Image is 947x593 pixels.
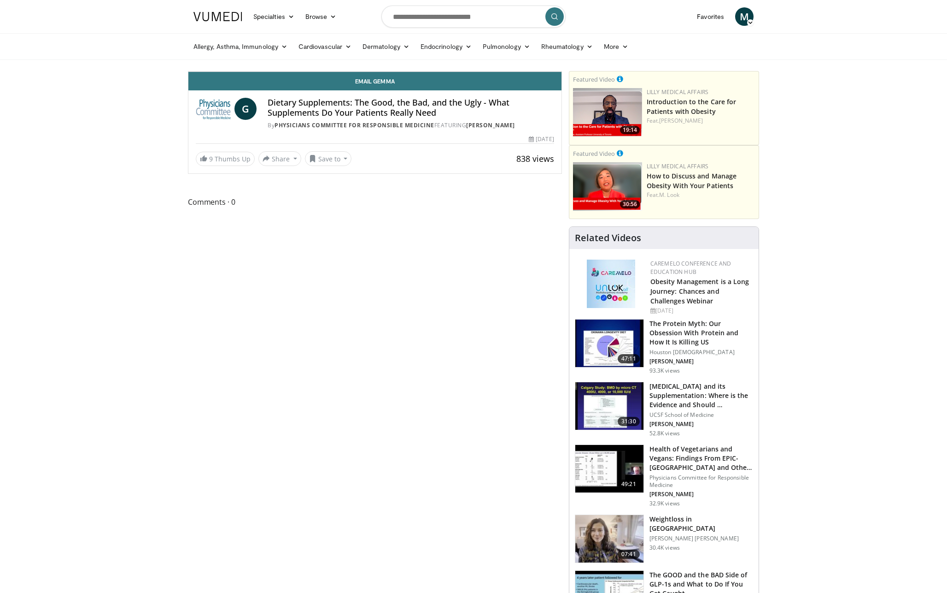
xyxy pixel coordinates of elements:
input: Search topics, interventions [381,6,566,28]
span: Comments 0 [188,196,562,208]
img: 45df64a9-a6de-482c-8a90-ada250f7980c.png.150x105_q85_autocrop_double_scale_upscale_version-0.2.jpg [587,260,635,308]
span: 30:56 [620,200,640,208]
a: M. Look [659,191,679,199]
h3: [MEDICAL_DATA] and its Supplementation: Where is the Evidence and Should … [649,382,753,409]
p: 32.9K views [649,500,680,507]
p: UCSF School of Medicine [649,411,753,419]
p: [PERSON_NAME] [649,421,753,428]
p: 52.8K views [649,430,680,437]
a: Endocrinology [415,37,477,56]
p: [PERSON_NAME] [649,358,753,365]
a: Lilly Medical Affairs [647,88,709,96]
span: 838 views [516,153,554,164]
a: 47:11 The Protein Myth: Our Obsession With Protein and How It Is Killing US Houston [DEMOGRAPHIC_... [575,319,753,374]
a: 19:14 [573,88,642,136]
small: Featured Video [573,75,615,83]
button: Save to [305,151,352,166]
a: 30:56 [573,162,642,211]
a: Browse [300,7,342,26]
a: Obesity Management is a Long Journey: Chances and Challenges Webinar [650,277,749,305]
h3: The Protein Myth: Our Obsession With Protein and How It Is Killing US [649,319,753,347]
a: Favorites [691,7,730,26]
p: 30.4K views [649,544,680,551]
p: [PERSON_NAME] [649,491,753,498]
p: Physicians Committee for Responsible Medicine [649,474,753,489]
a: CaReMeLO Conference and Education Hub [650,260,731,276]
a: Specialties [248,7,300,26]
span: 31:30 [618,417,640,426]
video-js: Video Player [188,71,561,72]
a: Introduction to the Care for Patients with Obesity [647,97,737,116]
p: [PERSON_NAME] [PERSON_NAME] [649,535,753,542]
a: 9 Thumbs Up [196,152,255,166]
div: Feat. [647,191,755,199]
span: 07:41 [618,550,640,559]
a: 07:41 Weightloss in [GEOGRAPHIC_DATA] [PERSON_NAME] [PERSON_NAME] 30.4K views [575,515,753,563]
img: b7b8b05e-5021-418b-a89a-60a270e7cf82.150x105_q85_crop-smart_upscale.jpg [575,320,643,368]
small: Featured Video [573,149,615,158]
span: 47:11 [618,354,640,363]
a: Email Gemma [188,72,561,90]
a: Allergy, Asthma, Immunology [188,37,293,56]
a: [PERSON_NAME] [659,117,703,125]
span: 19:14 [620,126,640,134]
img: 9983fed1-7565-45be-8934-aef1103ce6e2.150x105_q85_crop-smart_upscale.jpg [575,515,643,563]
a: Lilly Medical Affairs [647,162,709,170]
img: acc2e291-ced4-4dd5-b17b-d06994da28f3.png.150x105_q85_crop-smart_upscale.png [573,88,642,136]
div: Feat. [647,117,755,125]
a: 31:30 [MEDICAL_DATA] and its Supplementation: Where is the Evidence and Should … UCSF School of M... [575,382,753,437]
div: [DATE] [529,135,554,143]
a: Rheumatology [536,37,598,56]
span: 9 [209,154,213,163]
p: Houston [DEMOGRAPHIC_DATA] [649,349,753,356]
a: M [735,7,754,26]
a: Pulmonology [477,37,536,56]
div: [DATE] [650,307,751,315]
h4: Related Videos [575,232,641,243]
a: 49:21 Health of Vegetarians and Vegans: Findings From EPIC-[GEOGRAPHIC_DATA] and Othe… Physicians... [575,445,753,507]
a: G [234,98,257,120]
a: More [598,37,634,56]
h3: Health of Vegetarians and Vegans: Findings From EPIC-[GEOGRAPHIC_DATA] and Othe… [649,445,753,472]
img: 4bb25b40-905e-443e-8e37-83f056f6e86e.150x105_q85_crop-smart_upscale.jpg [575,382,643,430]
button: Share [258,151,301,166]
span: 49:21 [618,480,640,489]
p: 93.3K views [649,367,680,374]
h3: Weightloss in [GEOGRAPHIC_DATA] [649,515,753,533]
img: VuMedi Logo [193,12,242,21]
a: Dermatology [357,37,415,56]
div: By FEATURING [268,121,554,130]
img: 606f2b51-b844-428b-aa21-8c0c72d5a896.150x105_q85_crop-smart_upscale.jpg [575,445,643,493]
img: Physicians Committee for Responsible Medicine [196,98,231,120]
h4: Dietary Supplements: The Good, the Bad, and the Ugly - What Supplements Do Your Patients Really Need [268,98,554,118]
img: c98a6a29-1ea0-4bd5-8cf5-4d1e188984a7.png.150x105_q85_crop-smart_upscale.png [573,162,642,211]
a: Physicians Committee for Responsible Medicine [275,121,434,129]
a: [PERSON_NAME] [466,121,515,129]
a: How to Discuss and Manage Obesity With Your Patients [647,172,737,190]
a: Cardiovascular [293,37,357,56]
